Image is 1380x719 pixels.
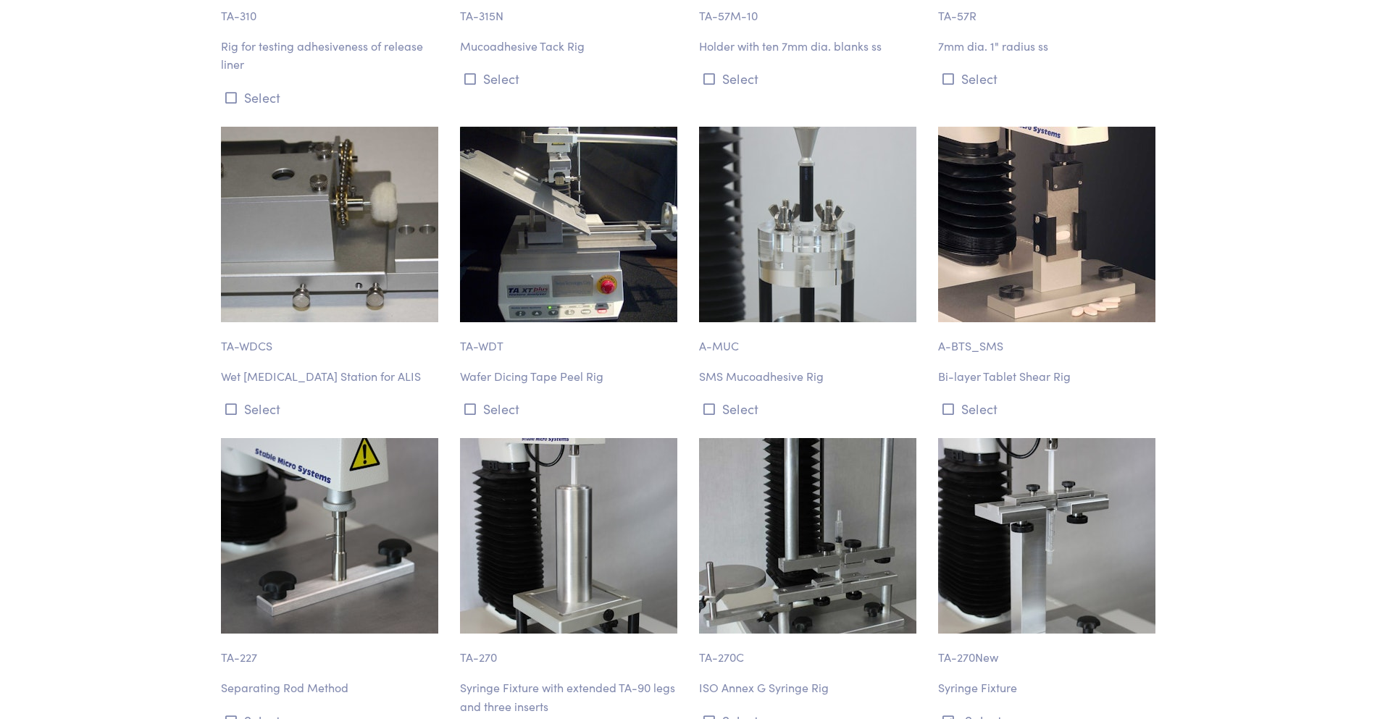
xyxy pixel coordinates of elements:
[221,127,438,322] img: adhesion-ta_wdcs-wet-dry-cleaning-station.jpg
[699,678,921,697] p: ISO Annex G Syringe Rig
[699,37,921,56] p: Holder with ten 7mm dia. blanks ss
[221,37,443,74] p: Rig for testing adhesiveness of release liner
[699,397,921,421] button: Select
[938,67,1160,91] button: Select
[938,678,1160,697] p: Syringe Fixture
[938,322,1160,356] p: A-BTS_SMS
[938,367,1160,386] p: Bi-layer Tablet Shear Rig
[699,322,921,356] p: A-MUC
[938,127,1155,322] img: pharma-a_bts-bi-layer-tablet-shear-rig-2.jpg
[699,67,921,91] button: Select
[221,322,443,356] p: TA-WDCS
[460,367,682,386] p: Wafer Dicing Tape Peel Rig
[221,367,443,386] p: Wet [MEDICAL_DATA] Station for ALIS
[460,37,682,56] p: Mucoadhesive Tack Rig
[699,127,916,322] img: a-muc-mucpadhesive-fixture.jpg
[221,85,443,109] button: Select
[460,322,682,356] p: TA-WDT
[221,397,443,421] button: Select
[938,438,1155,634] img: ta-270new_syringe-fixture.jpg
[460,127,677,322] img: wafer-dicing-tape-peel-rig.jpg
[221,678,443,697] p: Separating Rod Method
[460,634,682,667] p: TA-270
[460,397,682,421] button: Select
[221,438,438,634] img: ta-227_separating-rod-method.jpg
[938,37,1160,56] p: 7mm dia. 1" radius ss
[460,67,682,91] button: Select
[938,634,1160,667] p: TA-270New
[699,438,916,634] img: pharma-ta_270c-iso-annex-g-syringe-rig-2.jpg
[460,678,682,715] p: Syringe Fixture with extended TA-90 legs and three inserts
[699,367,921,386] p: SMS Mucoadhesive Rig
[460,438,677,634] img: ta-270_syringe-fixture.jpg
[221,634,443,667] p: TA-227
[699,634,921,667] p: TA-270C
[938,397,1160,421] button: Select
